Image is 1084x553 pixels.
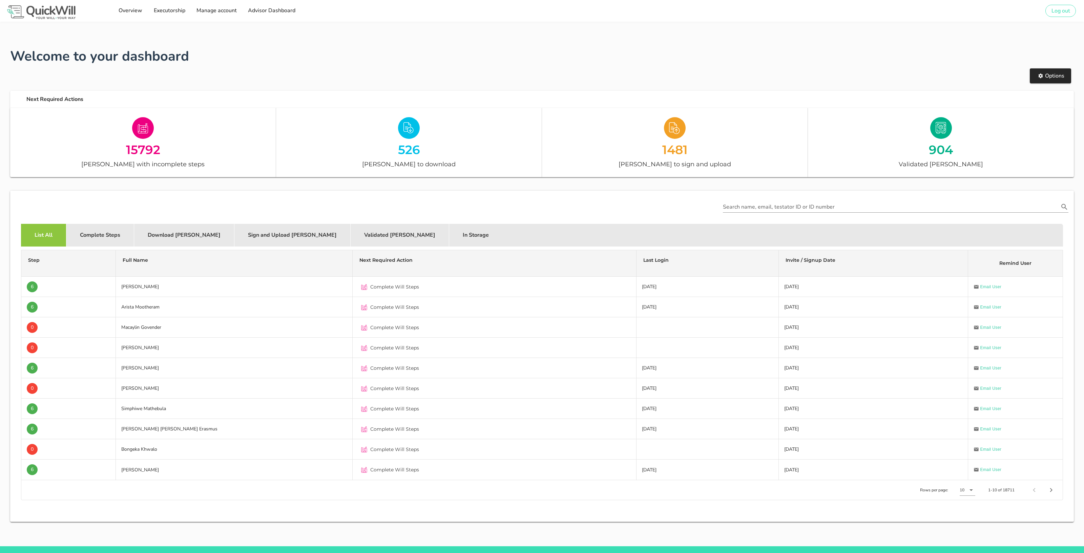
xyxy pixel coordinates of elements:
span: Options [1037,72,1064,80]
span: Email User [980,385,1002,392]
th: Step: Not sorted. Activate to sort ascending. [21,250,116,277]
span: Email User [980,344,1002,351]
div: 10Rows per page: [960,485,975,495]
td: [DATE] [637,378,778,399]
img: Logo [5,4,77,21]
span: Complete Will Steps [370,283,419,290]
a: Email User [974,405,1002,412]
a: Manage account [194,4,239,18]
span: [DATE] [784,283,799,290]
td: Simphiwe Mathebula [116,399,353,419]
span: 6 [31,363,34,374]
span: Complete Will Steps [370,304,419,311]
div: [PERSON_NAME] to sign and upload [542,159,808,169]
button: Log out [1045,5,1076,17]
span: [DATE] [784,446,799,452]
span: Remind User [999,260,1031,266]
th: Remind User [968,250,1063,277]
span: Step [28,257,40,263]
td: [DATE] [637,419,778,439]
span: [DATE] [784,385,799,391]
span: 6 [31,424,34,434]
td: Arista Mootheram [116,297,353,317]
div: Complete Steps [66,224,134,247]
div: Sign and Upload [PERSON_NAME] [234,224,351,247]
span: [DATE] [784,467,799,473]
span: 6 [31,403,34,414]
span: Complete Will Steps [370,365,419,371]
span: Complete Will Steps [370,324,419,331]
span: Advisor Dashboard [248,7,295,14]
a: Advisor Dashboard [246,4,297,18]
span: Complete Will Steps [370,426,419,432]
td: [PERSON_NAME] [116,338,353,358]
span: 6 [31,464,34,475]
td: [DATE] [637,277,778,297]
span: [DATE] [784,426,799,432]
a: Email User [974,426,1002,432]
span: Log out [1051,7,1070,15]
a: Email User [974,324,1002,331]
span: Email User [980,446,1002,453]
span: [DATE] [784,405,799,412]
div: 1481 [542,144,808,155]
span: Complete Will Steps [370,405,419,412]
a: Executorship [151,4,187,18]
span: Email User [980,426,1002,432]
th: Full Name: Not sorted. Activate to sort ascending. [116,250,353,277]
span: 0 [31,342,34,353]
td: [DATE] [637,358,778,378]
button: Search name, email, testator ID or ID number appended action [1058,203,1070,211]
a: Overview [116,4,144,18]
th: Invite / Signup Date: Not sorted. Activate to sort ascending. [779,250,968,277]
div: List All [21,224,66,247]
span: Complete Will Steps [370,385,419,392]
span: Email User [980,405,1002,412]
a: Email User [974,385,1002,392]
div: In Storage [449,224,502,247]
span: Executorship [153,7,185,14]
span: Full Name [123,257,148,263]
div: Rows per page: [920,480,975,500]
td: [PERSON_NAME] [PERSON_NAME] Erasmus [116,419,353,439]
span: Email User [980,304,1002,311]
span: Next Required Action [359,257,413,263]
span: [DATE] [784,365,799,371]
span: 0 [31,444,34,455]
a: Email User [974,466,1002,473]
div: 1-10 of 18711 [988,487,1015,493]
div: 526 [276,144,542,155]
a: Email User [974,365,1002,371]
th: Last Login: Not sorted. Activate to sort ascending. [637,250,778,277]
span: [DATE] [784,304,799,310]
div: Validated [PERSON_NAME] [808,159,1074,169]
span: Email User [980,466,1002,473]
span: Email User [980,283,1002,290]
a: Email User [974,283,1002,290]
span: Manage account [196,7,237,14]
div: 904 [808,144,1074,155]
td: [PERSON_NAME] [116,460,353,480]
td: [DATE] [637,399,778,419]
a: Email User [974,344,1002,351]
td: Macaylin Govender [116,317,353,338]
div: [PERSON_NAME] to download [276,159,542,169]
td: [PERSON_NAME] [116,277,353,297]
div: Download [PERSON_NAME] [134,224,234,247]
span: Email User [980,324,1002,331]
span: 0 [31,322,34,333]
span: Email User [980,365,1002,371]
span: Invite / Signup Date [786,257,835,263]
span: Complete Will Steps [370,466,419,473]
h1: Welcome to your dashboard [10,46,1074,66]
a: Email User [974,446,1002,453]
div: 10 [960,487,964,493]
div: 15792 [10,144,276,155]
span: Complete Will Steps [370,344,419,351]
span: Overview [118,7,142,14]
span: 6 [31,302,34,313]
span: [DATE] [784,324,799,331]
div: [PERSON_NAME] with incomplete steps [10,159,276,169]
td: [PERSON_NAME] [116,378,353,399]
div: Validated [PERSON_NAME] [351,224,449,247]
